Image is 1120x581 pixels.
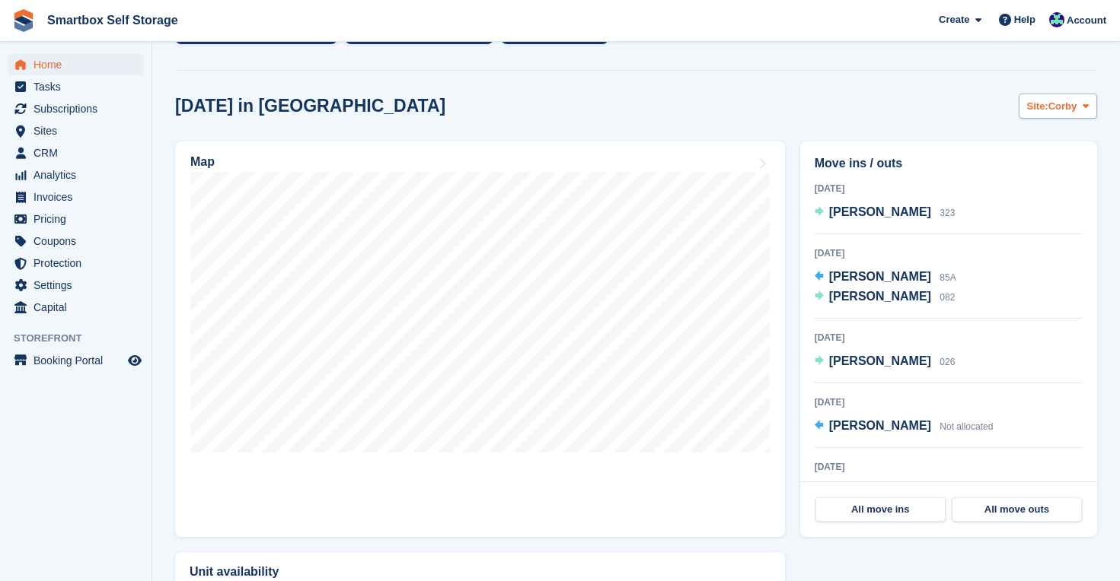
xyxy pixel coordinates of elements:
[8,54,144,75] a: menu
[829,270,931,283] span: [PERSON_NAME]
[34,142,125,164] span: CRM
[940,421,993,432] span: Not allocated
[1027,99,1048,114] span: Site:
[34,350,125,371] span: Booking Portal
[815,268,956,287] a: [PERSON_NAME] 85A
[939,12,969,27] span: Create
[815,497,946,522] a: All move ins
[815,395,1083,409] div: [DATE]
[815,154,1083,173] h2: Move ins / outs
[14,331,152,346] span: Storefront
[190,155,215,169] h2: Map
[829,290,931,303] span: [PERSON_NAME]
[190,565,279,579] h2: Unit availability
[8,297,144,318] a: menu
[175,141,785,537] a: Map
[8,275,144,296] a: menu
[34,230,125,252] span: Coupons
[940,357,955,367] span: 026
[126,351,144,370] a: Preview store
[34,208,125,230] span: Pricing
[829,205,931,218] span: [PERSON_NAME]
[940,292,955,303] span: 082
[815,331,1083,344] div: [DATE]
[34,186,125,208] span: Invoices
[952,497,1082,522] a: All move outs
[815,182,1083,195] div: [DATE]
[1067,13,1106,28] span: Account
[815,352,956,372] a: [PERSON_NAME] 026
[34,164,125,186] span: Analytics
[8,252,144,274] a: menu
[815,246,1083,260] div: [DATE]
[8,142,144,164] a: menu
[940,208,955,218] span: 323
[8,98,144,119] a: menu
[8,208,144,230] a: menu
[34,120,125,141] span: Sites
[8,230,144,252] a: menu
[8,350,144,371] a: menu
[815,417,994,437] a: [PERSON_NAME] Not allocated
[1014,12,1035,27] span: Help
[815,287,956,307] a: [PERSON_NAME] 082
[34,275,125,296] span: Settings
[34,54,125,75] span: Home
[815,460,1083,474] div: [DATE]
[829,419,931,432] span: [PERSON_NAME]
[8,164,144,186] a: menu
[41,8,184,33] a: Smartbox Self Storage
[12,9,35,32] img: stora-icon-8386f47178a22dfd0bd8f6a31ec36ba5ce8667c1dd55bd0f319d3a0aa187defe.svg
[815,203,956,223] a: [PERSON_NAME] 323
[8,120,144,141] a: menu
[829,354,931,367] span: [PERSON_NAME]
[8,76,144,97] a: menu
[940,272,956,283] span: 85A
[34,76,125,97] span: Tasks
[1019,94,1097,119] button: Site: Corby
[34,252,125,274] span: Protection
[34,98,125,119] span: Subscriptions
[1049,12,1064,27] img: Roger Canham
[8,186,144,208] a: menu
[34,297,125,318] span: Capital
[175,96,445,116] h2: [DATE] in [GEOGRAPHIC_DATA]
[1048,99,1077,114] span: Corby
